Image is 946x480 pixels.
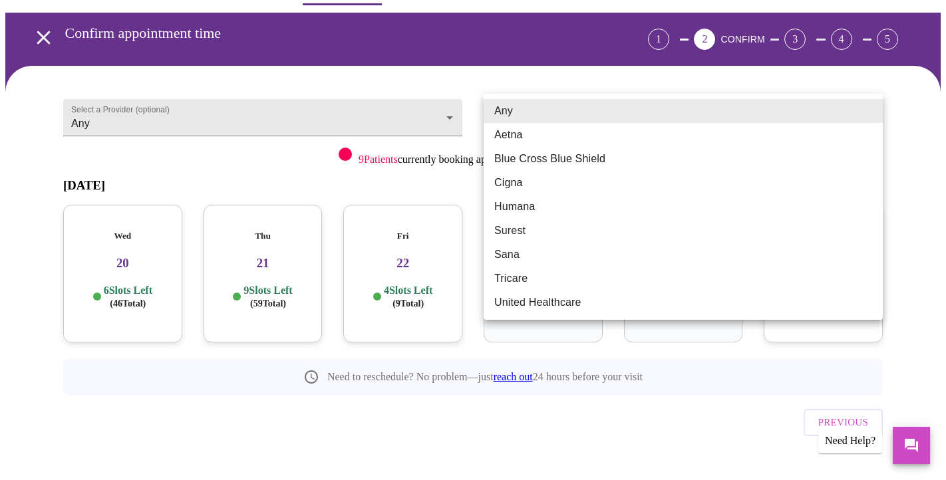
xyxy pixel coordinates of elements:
[484,99,883,123] li: Any
[484,171,883,195] li: Cigna
[484,243,883,267] li: Sana
[484,219,883,243] li: Surest
[484,123,883,147] li: Aetna
[484,147,883,171] li: Blue Cross Blue Shield
[484,267,883,291] li: Tricare
[484,195,883,219] li: Humana
[484,291,883,314] li: United Healthcare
